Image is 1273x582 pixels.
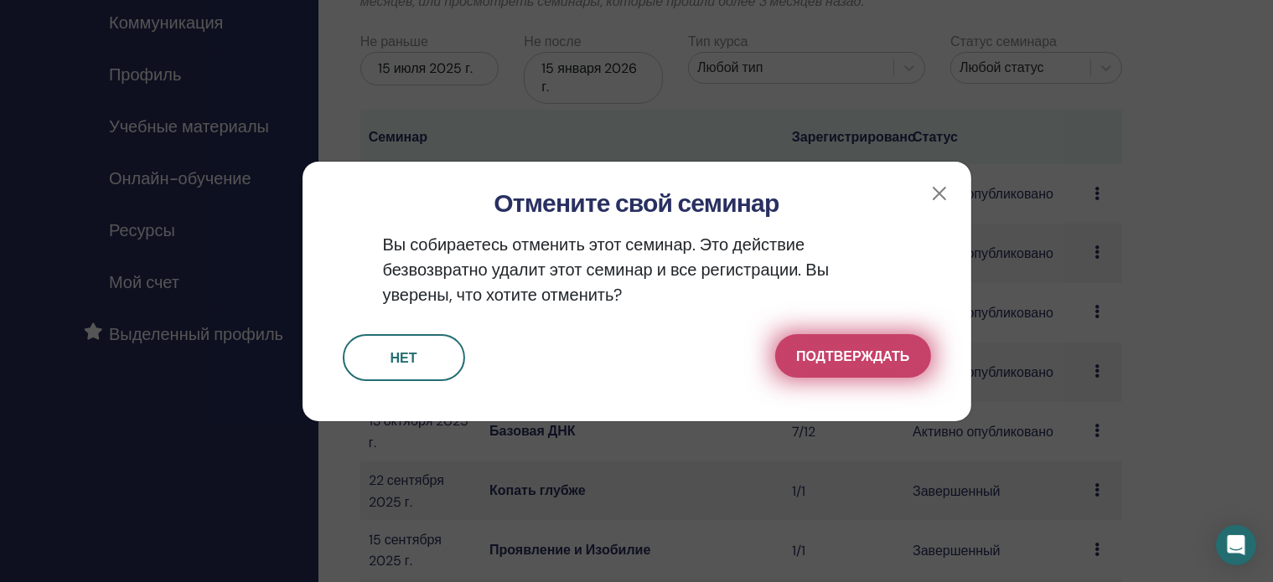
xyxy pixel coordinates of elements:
button: Подтверждать [775,334,930,378]
font: Подтверждать [796,348,909,365]
font: Вы собираетесь отменить этот семинар. Это действие безвозвратно удалит этот семинар и все регистр... [383,234,830,306]
button: Нет [343,334,465,381]
div: Открытый Интерком Мессенджер [1216,525,1256,565]
font: Нет [391,349,417,367]
font: Отмените свой семинар [494,187,779,219]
